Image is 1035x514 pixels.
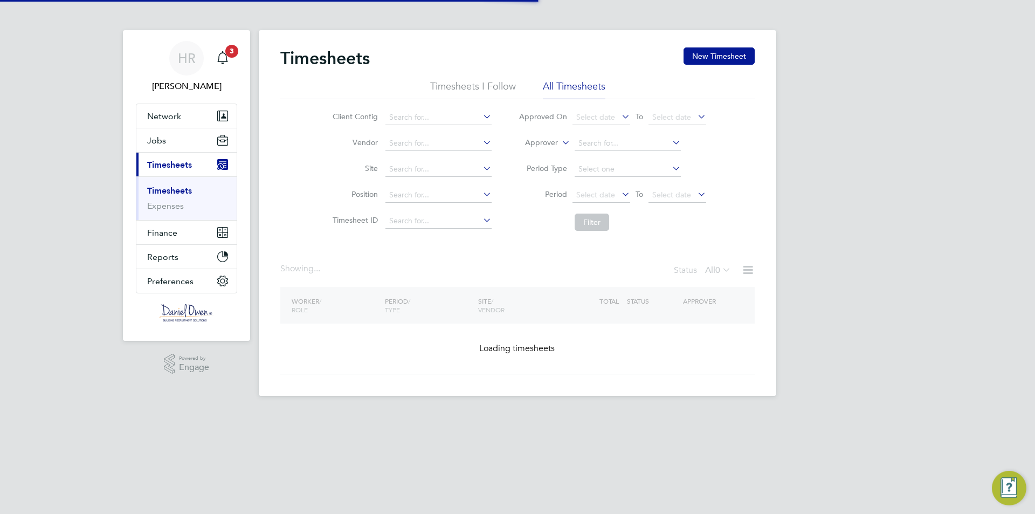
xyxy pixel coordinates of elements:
span: Jobs [147,135,166,146]
span: Select date [652,112,691,122]
input: Search for... [385,136,492,151]
label: Site [329,163,378,173]
span: Engage [179,363,209,372]
span: HR [178,51,196,65]
a: HR[PERSON_NAME] [136,41,237,93]
span: To [632,187,646,201]
input: Search for... [385,214,492,229]
label: Approver [509,138,558,148]
span: Select date [576,112,615,122]
div: Timesheets [136,176,237,220]
div: Showing [280,263,322,275]
label: Period [519,189,567,199]
input: Search for... [385,188,492,203]
button: Timesheets [136,153,237,176]
span: Powered by [179,354,209,363]
span: Select date [652,190,691,200]
span: Reports [147,252,178,262]
label: All [705,265,731,276]
button: Preferences [136,269,237,293]
span: Preferences [147,276,194,286]
label: Vendor [329,138,378,147]
nav: Main navigation [123,30,250,341]
button: Jobs [136,128,237,152]
div: Status [674,263,733,278]
label: Timesheet ID [329,215,378,225]
li: Timesheets I Follow [430,80,516,99]
button: Engage Resource Center [992,471,1026,505]
span: Timesheets [147,160,192,170]
label: Period Type [519,163,567,173]
span: ... [314,263,320,274]
button: Finance [136,221,237,244]
input: Select one [575,162,681,177]
label: Client Config [329,112,378,121]
span: Finance [147,228,177,238]
a: Timesheets [147,186,192,196]
span: Network [147,111,181,121]
button: Network [136,104,237,128]
button: Reports [136,245,237,269]
button: New Timesheet [684,47,755,65]
span: Select date [576,190,615,200]
a: Go to home page [136,304,237,321]
input: Search for... [385,110,492,125]
label: Position [329,189,378,199]
span: Henry Robinson [136,80,237,93]
span: 3 [225,45,238,58]
input: Search for... [385,162,492,177]
img: danielowen-logo-retina.png [160,304,213,321]
h2: Timesheets [280,47,370,69]
label: Approved On [519,112,567,121]
button: Filter [575,214,609,231]
a: Powered byEngage [164,354,210,374]
span: To [632,109,646,124]
li: All Timesheets [543,80,605,99]
input: Search for... [575,136,681,151]
span: 0 [715,265,720,276]
a: 3 [212,41,233,76]
a: Expenses [147,201,184,211]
